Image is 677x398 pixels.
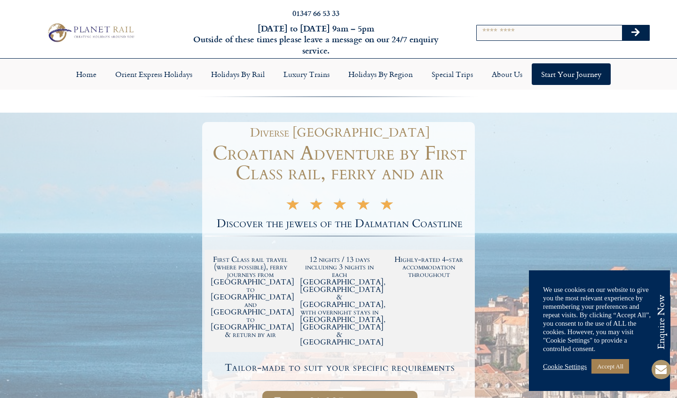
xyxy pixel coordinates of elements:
[202,63,274,85] a: Holidays by Rail
[205,218,475,230] h2: Discover the jewels of the Dalmatian Coastline
[422,63,482,85] a: Special Trips
[206,363,473,373] h4: Tailor-made to suit your specific requirements
[339,63,422,85] a: Holidays by Region
[532,63,611,85] a: Start your Journey
[285,201,300,212] i: ★
[332,201,347,212] i: ★
[211,256,291,338] h2: First Class rail travel (where possible), ferry journeys from [GEOGRAPHIC_DATA] to [GEOGRAPHIC_DA...
[543,285,656,353] div: We use cookies on our website to give you the most relevant experience by remembering your prefer...
[543,362,587,371] a: Cookie Settings
[300,256,380,346] h2: 12 nights / 13 days including 3 nights in each [GEOGRAPHIC_DATA], [GEOGRAPHIC_DATA] & [GEOGRAPHIC...
[44,21,137,44] img: Planet Rail Train Holidays Logo
[356,201,370,212] i: ★
[379,201,394,212] i: ★
[309,201,323,212] i: ★
[205,144,475,183] h1: Croatian Adventure by First Class rail, ferry and air
[285,199,394,212] div: 5/5
[106,63,202,85] a: Orient Express Holidays
[5,63,672,85] nav: Menu
[67,63,106,85] a: Home
[292,8,339,18] a: 01347 66 53 33
[274,63,339,85] a: Luxury Trains
[591,359,629,374] a: Accept All
[209,127,470,139] h1: Diverse [GEOGRAPHIC_DATA]
[183,23,449,56] h6: [DATE] to [DATE] 9am – 5pm Outside of these times please leave a message on our 24/7 enquiry serv...
[389,256,469,278] h2: Highly-rated 4-star accommodation throughout
[482,63,532,85] a: About Us
[622,25,649,40] button: Search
